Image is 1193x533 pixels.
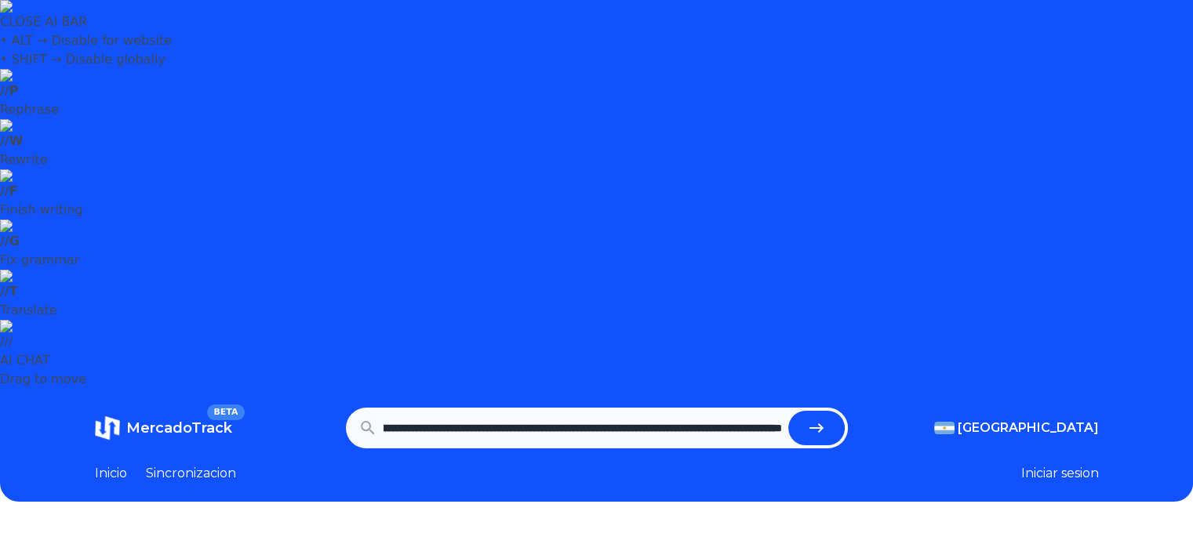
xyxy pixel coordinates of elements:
a: Inicio [95,464,127,483]
img: MercadoTrack [95,415,120,441]
a: MercadoTrackBETA [95,415,232,441]
span: [GEOGRAPHIC_DATA] [958,419,1099,437]
a: Sincronizacion [146,464,236,483]
span: MercadoTrack [126,419,232,437]
span: BETA [207,404,244,420]
img: Argentina [934,422,955,434]
button: Iniciar sesion [1021,464,1099,483]
button: [GEOGRAPHIC_DATA] [934,419,1099,437]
